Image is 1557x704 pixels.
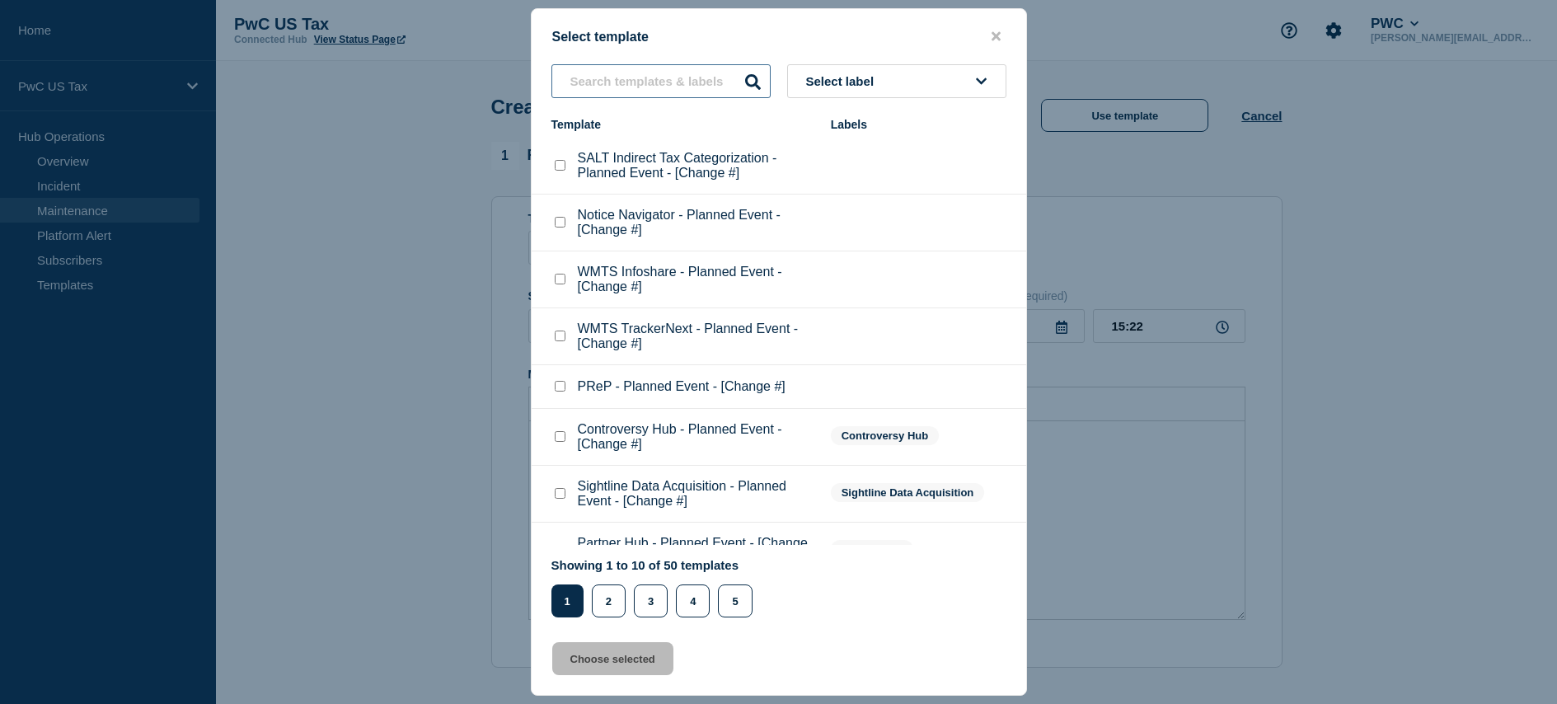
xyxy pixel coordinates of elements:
[578,422,814,452] p: Controversy Hub - Planned Event - [Change #]
[551,64,771,98] input: Search templates & labels
[578,151,814,181] p: SALT Indirect Tax Categorization - Planned Event - [Change #]
[555,331,565,341] input: WMTS TrackerNext - Planned Event - [Change #] checkbox
[578,265,814,294] p: WMTS Infoshare - Planned Event - [Change #]
[676,584,710,617] button: 4
[578,479,814,509] p: Sightline Data Acquisition - Planned Event - [Change #]
[555,217,565,228] input: Notice Navigator - Planned Event - [Change #] checkbox
[555,160,565,171] input: SALT Indirect Tax Categorization - Planned Event - [Change #] checkbox
[555,274,565,284] input: WMTS Infoshare - Planned Event - [Change #] checkbox
[787,64,1006,98] button: Select label
[552,642,673,675] button: Choose selected
[578,208,814,237] p: Notice Navigator - Planned Event - [Change #]
[555,381,565,392] input: PReP - Planned Event - [Change #] checkbox
[578,379,786,394] p: PReP - Planned Event - [Change #]
[532,29,1026,45] div: Select template
[718,584,752,617] button: 5
[578,321,814,351] p: WMTS TrackerNext - Planned Event - [Change #]
[831,483,985,502] span: Sightline Data Acquisition
[831,118,1006,131] div: Labels
[555,488,565,499] input: Sightline Data Acquisition - Planned Event - [Change #] checkbox
[551,118,814,131] div: Template
[578,536,814,566] p: Partner Hub - Planned Event - [Change #]
[551,558,761,572] p: Showing 1 to 10 of 50 templates
[831,426,939,445] span: Controversy Hub
[806,74,881,88] span: Select label
[634,584,668,617] button: 3
[987,29,1006,45] button: close button
[592,584,626,617] button: 2
[555,431,565,442] input: Controversy Hub - Planned Event - [Change #] checkbox
[831,540,913,559] span: Partner Hub
[551,584,584,617] button: 1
